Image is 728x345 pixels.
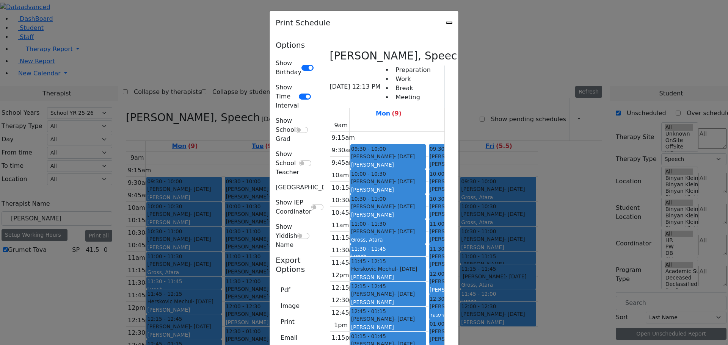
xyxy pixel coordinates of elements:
button: Print [276,315,300,329]
span: 11:00 - 11:30 [351,220,386,228]
span: 12:15 - 12:45 [351,283,386,290]
span: 11:30 - 12:00 [430,245,464,253]
div: 12:15pm [330,283,361,292]
span: 11:45 - 12:15 [351,258,386,265]
div: 10:30am [330,196,361,205]
span: [PERSON_NAME] UTA [430,178,484,185]
div: [PERSON_NAME] [351,178,425,185]
span: [PERSON_NAME] UTA [430,153,484,160]
div: [PERSON_NAME] [351,203,425,210]
span: [PERSON_NAME] UTA [430,203,484,210]
label: [GEOGRAPHIC_DATA] [276,183,339,192]
div: [PERSON_NAME] [351,211,425,219]
div: 9am [333,121,349,130]
span: 09:30 - 10:00 [351,145,386,153]
span: [PERSON_NAME] UTA [430,253,484,260]
div: 10:45am [330,208,361,217]
span: [DATE] 12:13 PM [330,82,381,91]
label: Show Time Interval [276,83,299,110]
span: 09:30 - 10:00 [430,145,464,153]
div: 1pm [333,321,349,330]
div: [PERSON_NAME] [351,290,425,298]
h3: [PERSON_NAME], Speech [330,50,464,62]
span: [PERSON_NAME] UTA [430,328,484,335]
div: [PERSON_NAME] [430,286,504,293]
span: 10:00 - 10:30 [430,170,464,178]
li: Preparation [392,66,430,75]
div: 11:30am [330,246,361,255]
li: Break [392,84,430,93]
label: Show Yiddish Name [276,222,297,250]
div: [PERSON_NAME] [430,235,504,243]
div: [PERSON_NAME] [430,185,504,193]
div: [PERSON_NAME] [430,260,504,268]
label: Show School Grad [276,116,296,144]
span: [PERSON_NAME] UTA [430,228,484,235]
button: Email [276,331,302,345]
span: 12:45 - 01:15 [351,308,386,315]
div: [PERSON_NAME] [351,273,425,281]
div: [PERSON_NAME] [351,153,425,160]
label: Show Birthday [276,59,301,77]
div: [PERSON_NAME] [430,278,504,285]
span: 10:30 - 11:00 [430,195,464,203]
label: Show IEP Coordinator [276,198,311,216]
div: [PERSON_NAME] [351,228,425,235]
div: Herskovic Mechul [351,265,425,273]
div: [PERSON_NAME] [351,298,425,306]
div: 10am [330,171,351,180]
div: [PERSON_NAME] [351,323,425,331]
li: Work [392,75,430,84]
li: Meeting [392,93,430,102]
div: 11:15am [330,233,361,242]
div: 11am [330,221,351,230]
div: 12pm [330,271,351,280]
div: 1:15pm [330,333,357,342]
div: 11:45am [330,258,361,267]
div: [PERSON_NAME] [351,186,425,194]
h5: Print Schedule [276,17,330,28]
button: Image [276,299,304,313]
div: Gross, Atara [351,236,425,244]
span: - [DATE] [394,153,415,159]
label: (9) [392,109,402,118]
span: 01:15 - 01:45 [351,333,386,340]
button: Pdf [276,283,295,297]
span: 11:30 - 11:45 [351,246,386,252]
h5: Export Options [276,256,313,274]
label: Show School Teacher [276,150,299,177]
span: 01:00 - 01:30 [430,320,464,328]
div: 9:30am [330,146,356,155]
div: [PERSON_NAME] [430,303,504,310]
div: 12:30pm [330,296,361,305]
span: - [DATE] [396,266,417,272]
a: September 1, 2025 [374,108,403,119]
span: - [DATE] [394,203,415,209]
span: 11:00 - 11:30 [430,220,464,228]
div: [PERSON_NAME] [430,210,504,218]
div: Lunch [351,253,425,260]
div: 9:15am [330,133,356,142]
div: טרעגער [PERSON_NAME] [430,311,504,318]
span: 12:30 - 01:00 [430,295,464,303]
span: 10:00 - 10:30 [351,170,386,178]
span: - [DATE] [394,291,415,297]
div: 9:45am [330,158,356,167]
span: 12:00 - 12:30 [430,270,464,278]
button: Close [446,22,452,24]
span: - [DATE] [394,228,415,234]
h5: Options [276,41,313,50]
div: [PERSON_NAME] [430,335,504,343]
div: 12:45pm [330,308,361,317]
span: 10:30 - 11:00 [351,195,386,203]
div: [PERSON_NAME] [351,161,425,169]
span: - [DATE] [394,178,415,184]
div: [PERSON_NAME] [430,160,504,168]
span: - [DATE] [394,316,415,322]
div: 10:15am [330,183,361,192]
div: [PERSON_NAME] [351,315,425,323]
